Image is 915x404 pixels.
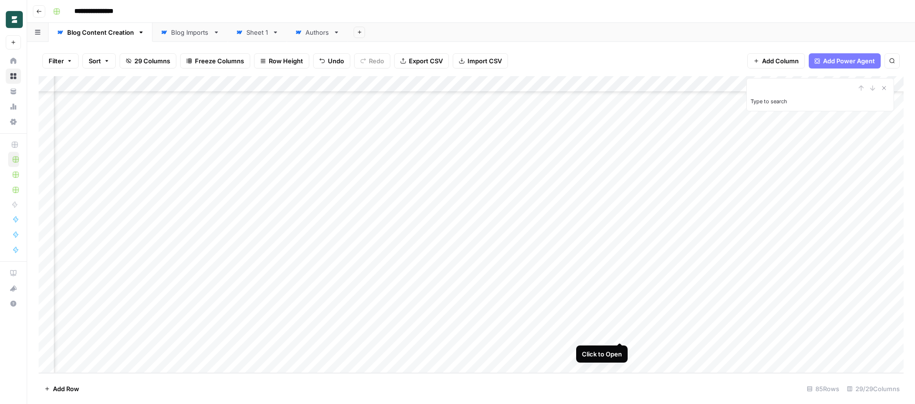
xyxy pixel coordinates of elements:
[6,84,21,99] a: Your Data
[67,28,134,37] div: Blog Content Creation
[269,56,303,66] span: Row Height
[751,98,787,105] label: Type to search
[803,381,843,396] div: 85 Rows
[313,53,350,69] button: Undo
[6,281,21,296] button: What's new?
[6,114,21,129] a: Settings
[53,384,79,394] span: Add Row
[305,28,329,37] div: Authors
[246,28,268,37] div: Sheet 1
[582,349,622,359] div: Click to Open
[6,296,21,311] button: Help + Support
[6,8,21,31] button: Workspace: Borderless
[120,53,176,69] button: 29 Columns
[39,381,85,396] button: Add Row
[42,53,79,69] button: Filter
[254,53,309,69] button: Row Height
[82,53,116,69] button: Sort
[6,281,20,296] div: What's new?
[6,69,21,84] a: Browse
[6,53,21,69] a: Home
[809,53,881,69] button: Add Power Agent
[195,56,244,66] span: Freeze Columns
[453,53,508,69] button: Import CSV
[6,11,23,28] img: Borderless Logo
[354,53,390,69] button: Redo
[328,56,344,66] span: Undo
[6,266,21,281] a: AirOps Academy
[843,381,904,396] div: 29/29 Columns
[747,53,805,69] button: Add Column
[369,56,384,66] span: Redo
[171,28,209,37] div: Blog Imports
[287,23,348,42] a: Authors
[878,82,890,94] button: Close Search
[823,56,875,66] span: Add Power Agent
[49,56,64,66] span: Filter
[409,56,443,66] span: Export CSV
[49,23,152,42] a: Blog Content Creation
[468,56,502,66] span: Import CSV
[134,56,170,66] span: 29 Columns
[228,23,287,42] a: Sheet 1
[6,99,21,114] a: Usage
[152,23,228,42] a: Blog Imports
[180,53,250,69] button: Freeze Columns
[394,53,449,69] button: Export CSV
[89,56,101,66] span: Sort
[762,56,799,66] span: Add Column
